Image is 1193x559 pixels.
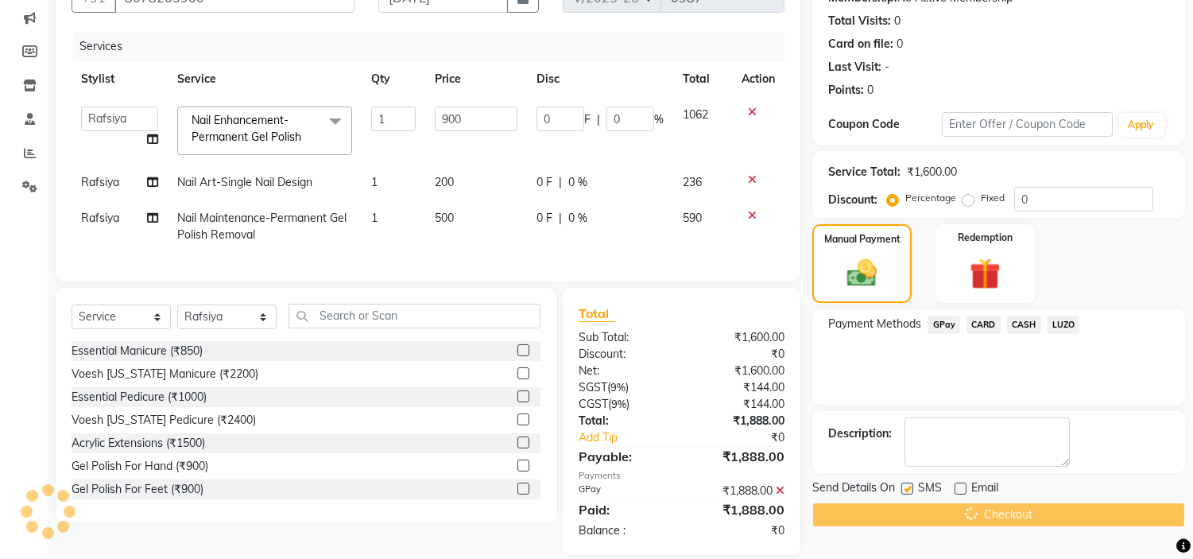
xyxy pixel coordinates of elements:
[683,107,708,122] span: 1062
[81,175,119,189] span: Rafsiya
[682,413,797,429] div: ₹1,888.00
[567,363,682,379] div: Net:
[584,111,591,128] span: F
[894,13,901,29] div: 0
[824,232,901,247] label: Manual Payment
[682,500,797,519] div: ₹1,888.00
[701,429,797,446] div: ₹0
[527,61,673,97] th: Disc
[1048,316,1080,334] span: LUZO
[567,329,682,346] div: Sub Total:
[682,483,797,499] div: ₹1,888.00
[682,363,797,379] div: ₹1,600.00
[838,256,885,290] img: _cash.svg
[362,61,426,97] th: Qty
[177,175,312,189] span: Nail Art-Single Nail Design
[942,112,1112,137] input: Enter Offer / Coupon Code
[536,174,552,191] span: 0 F
[567,447,682,466] div: Payable:
[654,111,664,128] span: %
[567,483,682,499] div: GPay
[918,479,942,499] span: SMS
[682,447,797,466] div: ₹1,888.00
[1119,113,1164,137] button: Apply
[567,379,682,396] div: ( )
[828,116,942,133] div: Coupon Code
[192,113,301,144] span: Nail Enhancement-Permanent Gel Polish
[559,210,562,227] span: |
[828,164,901,181] div: Service Total:
[682,522,797,539] div: ₹0
[301,130,308,144] a: x
[72,435,205,452] div: Acrylic Extensions (₹1500)
[958,231,1013,245] label: Redemption
[568,174,587,191] span: 0 %
[981,191,1005,205] label: Fixed
[610,381,626,394] span: 9%
[567,429,701,446] a: Add Tip
[966,316,1001,334] span: CARD
[579,397,608,411] span: CGST
[425,61,527,97] th: Price
[907,164,957,181] div: ₹1,600.00
[567,346,682,363] div: Discount:
[579,380,607,394] span: SGST
[597,111,600,128] span: |
[72,458,208,475] div: Gel Polish For Hand (₹900)
[828,13,891,29] div: Total Visits:
[828,425,892,442] div: Description:
[72,412,256,429] div: Voesh [US_STATE] Pedicure (₹2400)
[371,211,378,225] span: 1
[72,61,168,97] th: Stylist
[177,211,347,242] span: Nail Maintenance-Permanent Gel Polish Removal
[673,61,732,97] th: Total
[567,500,682,519] div: Paid:
[682,379,797,396] div: ₹144.00
[559,174,562,191] span: |
[928,316,960,334] span: GPay
[828,36,893,52] div: Card on file:
[289,304,540,328] input: Search or Scan
[905,191,956,205] label: Percentage
[72,481,203,498] div: Gel Polish For Feet (₹900)
[579,469,784,483] div: Payments
[828,316,921,332] span: Payment Methods
[885,59,889,76] div: -
[72,366,258,382] div: Voesh [US_STATE] Manicure (₹2200)
[732,61,784,97] th: Action
[812,479,895,499] span: Send Details On
[168,61,362,97] th: Service
[611,398,626,410] span: 9%
[371,175,378,189] span: 1
[828,59,881,76] div: Last Visit:
[971,479,998,499] span: Email
[567,396,682,413] div: ( )
[567,522,682,539] div: Balance :
[72,389,207,406] div: Essential Pedicure (₹1000)
[579,305,615,322] span: Total
[682,329,797,346] div: ₹1,600.00
[960,254,1010,293] img: _gift.svg
[897,36,903,52] div: 0
[682,396,797,413] div: ₹144.00
[73,32,796,61] div: Services
[683,175,702,189] span: 236
[72,343,203,359] div: Essential Manicure (₹850)
[536,210,552,227] span: 0 F
[828,192,877,208] div: Discount:
[435,175,454,189] span: 200
[682,346,797,363] div: ₹0
[435,211,454,225] span: 500
[828,82,864,99] div: Points:
[568,210,587,227] span: 0 %
[567,413,682,429] div: Total:
[683,211,702,225] span: 590
[81,211,119,225] span: Rafsiya
[1007,316,1041,334] span: CASH
[867,82,873,99] div: 0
